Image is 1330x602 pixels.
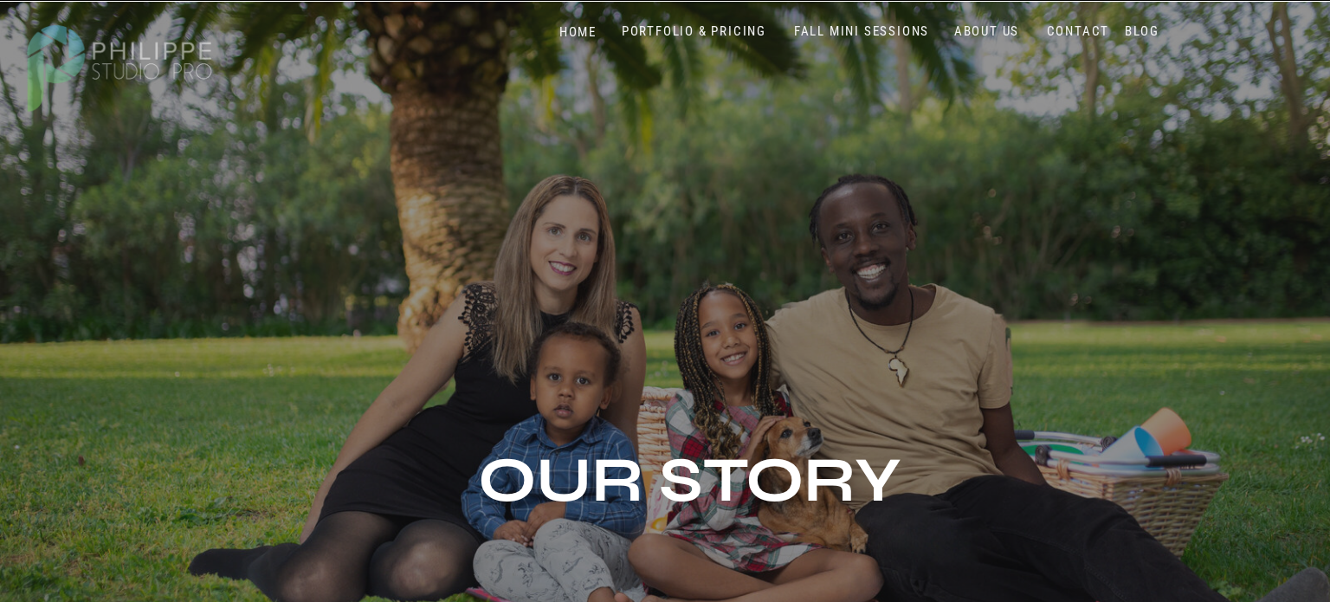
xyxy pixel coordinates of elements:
[1120,23,1164,40] a: BLOG
[950,23,1023,40] a: ABOUT US
[615,23,773,40] a: PORTFOLIO & PRICING
[541,24,615,41] a: HOME
[242,449,1136,577] h1: Our Story
[1043,23,1114,40] a: CONTACT
[790,23,933,40] a: FALL MINI SESSIONS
